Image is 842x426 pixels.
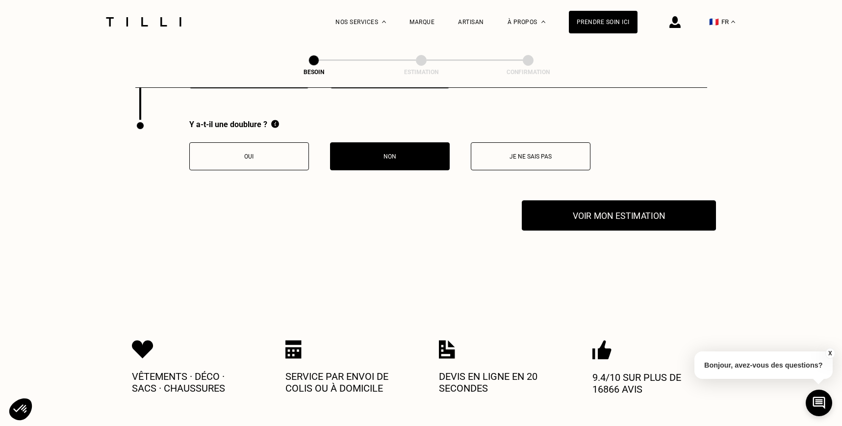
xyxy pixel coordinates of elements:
a: Marque [409,19,434,26]
img: Logo du service de couturière Tilli [102,17,185,27]
p: 9.4/10 sur plus de 16866 avis [592,372,710,395]
img: Menu déroulant [382,21,386,23]
button: Voir mon estimation [522,200,716,231]
img: Menu déroulant à propos [541,21,545,23]
div: Estimation [372,69,470,76]
p: Je ne sais pas [476,153,585,160]
img: Icon [285,340,302,359]
p: Service par envoi de colis ou à domicile [285,371,403,394]
img: Icon [439,340,455,359]
div: Besoin [265,69,363,76]
img: menu déroulant [731,21,735,23]
button: X [825,348,835,359]
a: Prendre soin ici [569,11,638,33]
p: Oui [195,153,304,160]
img: Icon [132,340,153,359]
p: Vêtements · Déco · Sacs · Chaussures [132,371,250,394]
button: Non [330,142,450,170]
img: Information [271,120,279,128]
button: Je ne sais pas [471,142,590,170]
img: Icon [592,340,612,360]
p: Non [335,153,444,160]
a: Artisan [458,19,484,26]
span: 🇫🇷 [709,17,719,27]
div: Confirmation [479,69,577,76]
button: Oui [189,142,309,170]
div: Y a-t-il une doublure ? [189,120,590,130]
p: Devis en ligne en 20 secondes [439,371,557,394]
img: icône connexion [669,16,681,28]
p: Bonjour, avez-vous des questions? [694,351,833,379]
